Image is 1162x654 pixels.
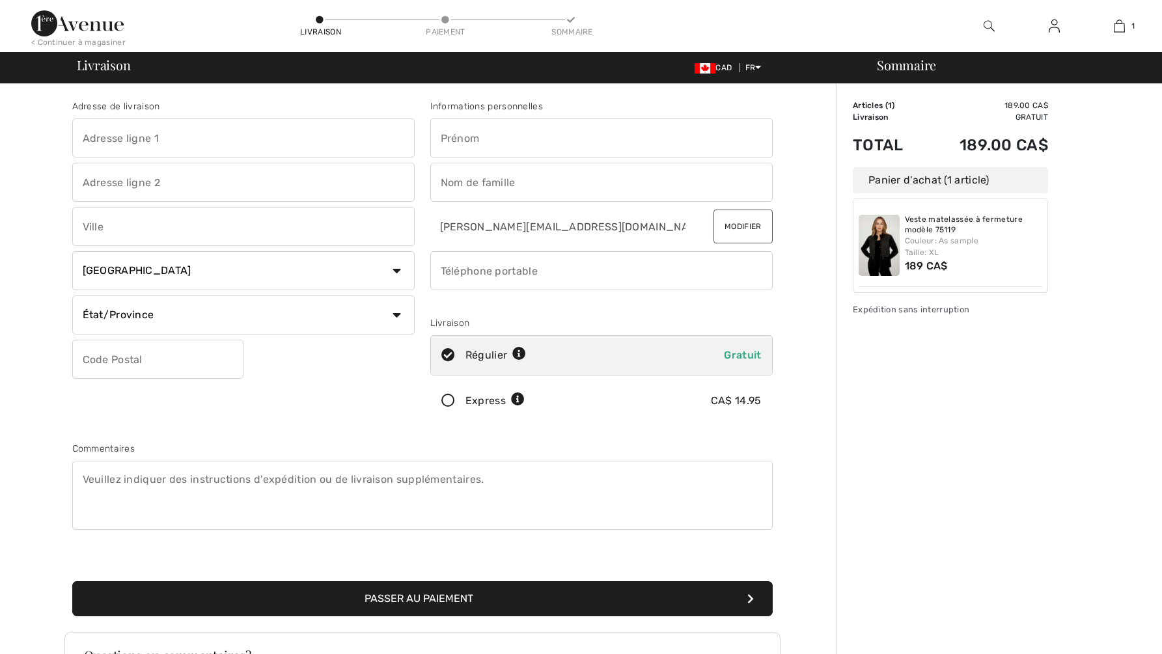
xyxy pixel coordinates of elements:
span: 189 CA$ [905,260,948,272]
td: Articles ( ) [853,100,924,111]
div: Panier d'achat (1 article) [853,167,1048,193]
div: Couleur: As sample Taille: XL [905,235,1043,258]
td: Gratuit [924,111,1048,123]
input: Code Postal [72,340,243,379]
a: Veste matelassée à fermeture modèle 75119 [905,215,1043,235]
td: Total [853,123,924,167]
input: Adresse ligne 2 [72,163,415,202]
input: Adresse ligne 1 [72,118,415,157]
div: Expédition sans interruption [853,303,1048,316]
div: Régulier [465,347,527,363]
div: < Continuer à magasiner [31,36,126,48]
button: Modifier [713,210,772,243]
div: CA$ 14.95 [711,393,762,409]
div: Sommaire [861,59,1154,72]
input: Nom de famille [430,163,773,202]
div: Express [465,393,525,409]
div: Livraison [430,316,773,330]
span: CAD [695,63,737,72]
button: Passer au paiement [72,581,773,616]
img: Canadian Dollar [695,63,715,74]
img: Veste matelassée à fermeture modèle 75119 [859,215,900,276]
img: 1ère Avenue [31,10,124,36]
a: Se connecter [1038,18,1070,34]
div: Informations personnelles [430,100,773,113]
td: 189.00 CA$ [924,123,1048,167]
input: Prénom [430,118,773,157]
input: Ville [72,207,415,246]
div: Adresse de livraison [72,100,415,113]
div: Sommaire [551,26,590,38]
input: Courriel [430,207,687,246]
td: Livraison [853,111,924,123]
div: Commentaires [72,442,773,456]
div: Livraison [300,26,339,38]
img: Mon panier [1114,18,1125,34]
span: 1 [888,101,892,110]
div: Paiement [426,26,465,38]
img: recherche [984,18,995,34]
span: Gratuit [724,349,761,361]
td: 189.00 CA$ [924,100,1048,111]
img: Mes infos [1049,18,1060,34]
a: 1 [1087,18,1151,34]
span: 1 [1131,20,1135,32]
span: Livraison [77,59,131,72]
span: FR [745,63,762,72]
input: Téléphone portable [430,251,773,290]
